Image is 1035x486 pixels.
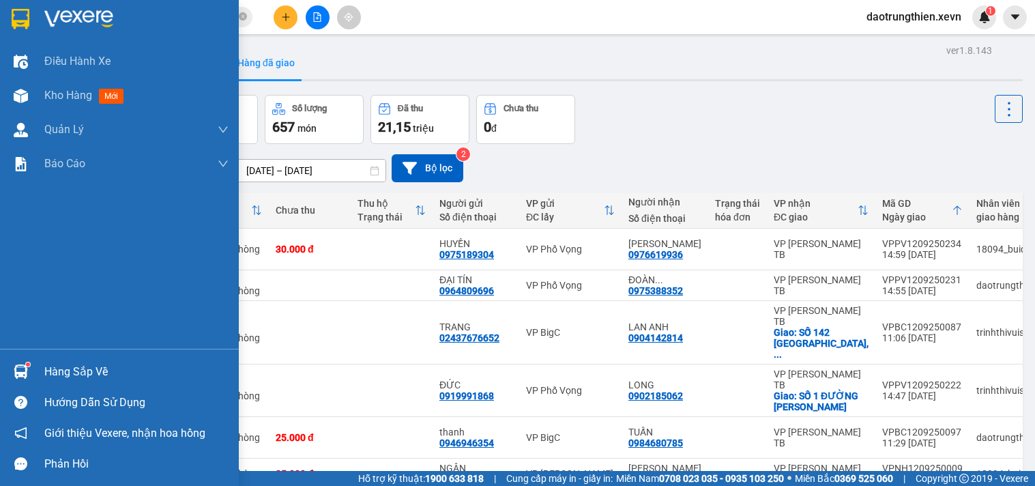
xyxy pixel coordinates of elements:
span: notification [14,427,27,440]
div: Mã GD [882,198,952,209]
span: down [218,158,229,169]
div: 0964809696 [439,285,494,296]
div: VP Phố Vọng [526,244,615,255]
th: Toggle SortBy [351,192,433,229]
div: 14:55 [DATE] [882,285,963,296]
div: VP BigC [526,327,615,338]
div: VP BigC [526,432,615,443]
span: ... [774,349,782,360]
button: plus [274,5,297,29]
div: ĐỨC [439,380,512,390]
th: Toggle SortBy [767,192,875,229]
span: ⚪️ [787,476,791,481]
span: Miền Nam [616,471,784,486]
div: TRANG [439,321,512,332]
button: aim [337,5,361,29]
strong: 0708 023 035 - 0935 103 250 [659,473,784,484]
sup: 1 [26,362,30,367]
span: Giới thiệu Vexere, nhận hoa hồng [44,425,205,442]
div: Trạng thái [358,212,415,223]
div: NGÂN [439,463,512,474]
div: Hướng dẫn sử dụng [44,392,229,413]
span: caret-down [1009,11,1021,23]
div: VPPV1209250231 [882,274,963,285]
span: | [903,471,905,486]
div: Giao: SỐ 1 ĐƯỜNG TRẦN THÁI TÔNG [774,390,869,412]
div: 0902185062 [628,390,683,401]
button: Đã thu21,15 triệu [370,95,469,144]
div: 02437676652 [439,332,499,343]
div: 30.000 đ [276,244,344,255]
span: close-circle [239,12,247,20]
div: VP Phố Vọng [526,385,615,396]
strong: 0369 525 060 [834,473,893,484]
img: logo-vxr [12,9,29,29]
div: LAN HƯƠNG [628,238,701,249]
div: VPPV1209250222 [882,380,963,390]
img: warehouse-icon [14,89,28,103]
span: triệu [413,123,434,134]
div: 11:06 [DATE] [882,332,963,343]
div: VP gửi [526,198,604,209]
div: 0976619936 [628,249,683,260]
div: ĐC lấy [526,212,604,223]
span: down [218,124,229,135]
img: warehouse-icon [14,123,28,137]
img: icon-new-feature [978,11,991,23]
div: VPBC1209250087 [882,321,963,332]
span: | [494,471,496,486]
div: 14:59 [DATE] [882,249,963,260]
span: 0 [484,119,491,135]
div: ĐẠI TÍN [439,274,512,285]
th: Toggle SortBy [519,192,622,229]
span: question-circle [14,396,27,409]
div: Phản hồi [44,454,229,474]
div: VPNH1209250009 [882,463,963,474]
span: Hỗ trợ kỹ thuật: [358,471,484,486]
sup: 1 [986,6,995,16]
div: hóa đơn [715,212,760,223]
div: VP nhận [774,198,858,209]
img: warehouse-icon [14,364,28,379]
span: đ [491,123,497,134]
div: 11:29 [DATE] [882,438,963,448]
div: Ngày giao [882,212,952,223]
th: Toggle SortBy [875,192,970,229]
div: HOÀNG ANH [628,463,701,474]
div: 0904142814 [628,332,683,343]
div: Người nhận [628,197,701,208]
div: 0919991868 [439,390,494,401]
div: 0946946354 [439,438,494,448]
div: Thu hộ [358,198,415,209]
input: Select a date range. [237,160,385,182]
div: ĐOÀN THANH LAM [628,274,701,285]
span: món [297,123,317,134]
div: Giao: SỐ 142 QUANG TRUNG, TRẦN HƯNG ĐẠO, THÁI BÌNH [774,327,869,360]
div: Chưa thu [504,104,538,113]
span: Miền Bắc [795,471,893,486]
div: ĐC giao [774,212,858,223]
div: VPPV1209250234 [882,238,963,249]
span: Điều hành xe [44,53,111,70]
div: LAN ANH [628,321,701,332]
div: VP [PERSON_NAME] TB [774,274,869,296]
div: Chưa thu [276,205,344,216]
div: 0984680785 [628,438,683,448]
div: 14:47 [DATE] [882,390,963,401]
span: message [14,457,27,470]
div: Số điện thoại [628,213,701,224]
div: 0975388352 [628,285,683,296]
span: file-add [312,12,322,22]
img: solution-icon [14,157,28,171]
div: VP [PERSON_NAME] TB [774,463,869,485]
div: Trạng thái [715,198,760,209]
button: Chưa thu0đ [476,95,575,144]
sup: 2 [456,147,470,161]
span: Quản Lý [44,121,84,138]
div: VPBC1209250097 [882,427,963,438]
div: 25.000 đ [276,432,344,443]
div: Người gửi [439,198,512,209]
span: plus [281,12,291,22]
div: VP [PERSON_NAME] TB [774,238,869,260]
div: VP [PERSON_NAME] [526,468,615,479]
